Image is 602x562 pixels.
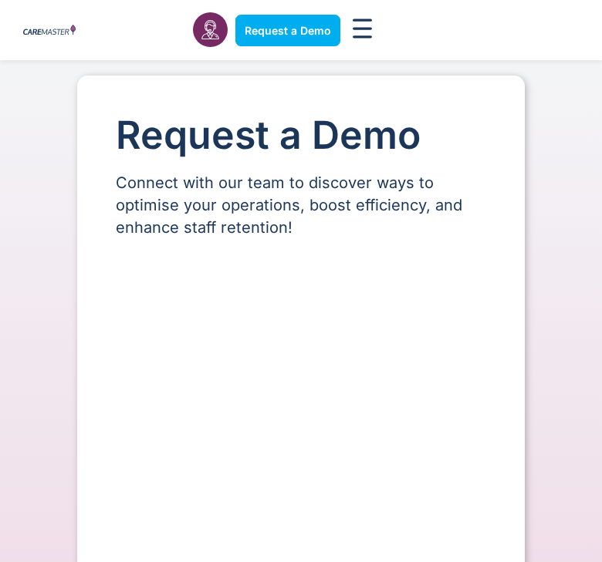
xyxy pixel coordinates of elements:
p: Connect with our team to discover ways to optimise your operations, boost efficiency, and enhance... [116,172,486,239]
a: Request a Demo [235,15,340,46]
div: Menu Toggle [348,14,377,47]
h1: Request a Demo [116,114,486,156]
span: Request a Demo [245,24,331,37]
img: CareMaster Logo [23,25,76,36]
